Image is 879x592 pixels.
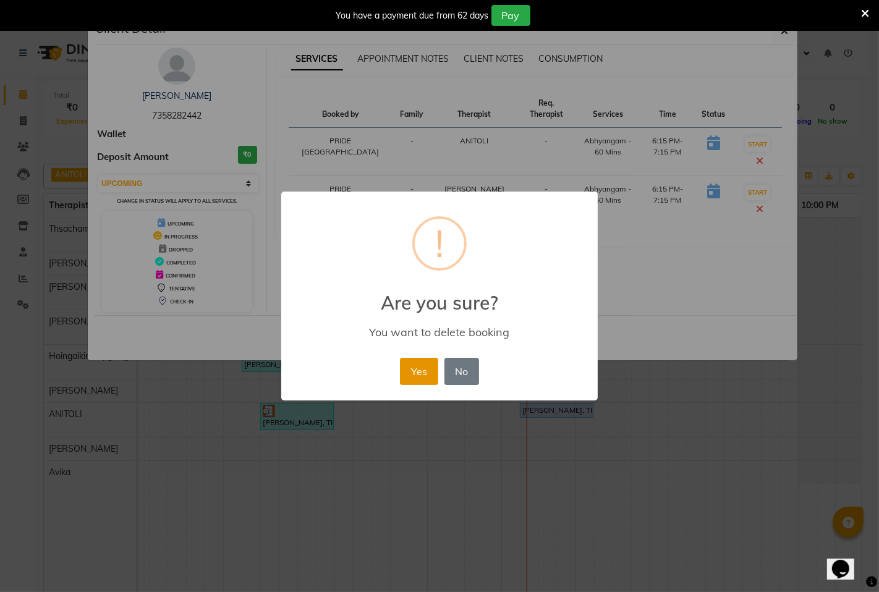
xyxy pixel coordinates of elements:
h2: Are you sure? [281,277,598,314]
button: Pay [491,5,530,26]
button: No [444,358,479,385]
button: Yes [400,358,438,385]
div: ! [435,219,444,268]
div: You have a payment due from 62 days [336,9,489,22]
div: You want to delete booking [299,325,580,339]
iframe: chat widget [827,543,867,580]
